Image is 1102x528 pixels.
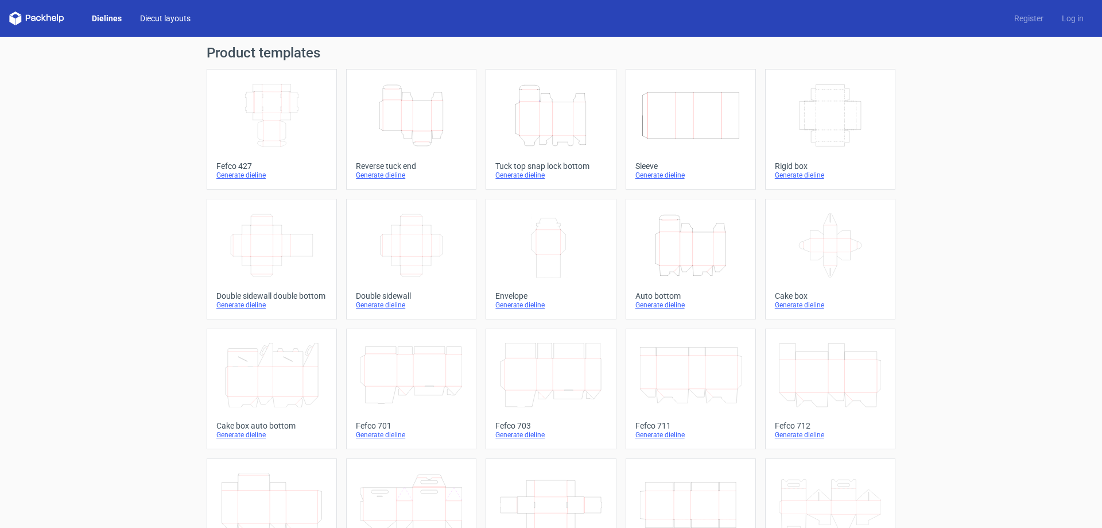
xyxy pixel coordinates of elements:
[775,291,886,300] div: Cake box
[765,199,895,319] a: Cake boxGenerate dieline
[775,161,886,171] div: Rigid box
[83,13,131,24] a: Dielines
[346,329,476,449] a: Fefco 701Generate dieline
[626,69,756,190] a: SleeveGenerate dieline
[635,291,746,300] div: Auto bottom
[216,171,327,180] div: Generate dieline
[775,430,886,440] div: Generate dieline
[207,46,895,60] h1: Product templates
[356,291,467,300] div: Double sidewall
[765,329,895,449] a: Fefco 712Generate dieline
[207,329,337,449] a: Cake box auto bottomGenerate dieline
[216,300,327,310] div: Generate dieline
[635,421,746,430] div: Fefco 711
[356,161,467,171] div: Reverse tuck end
[635,161,746,171] div: Sleeve
[356,171,467,180] div: Generate dieline
[635,300,746,310] div: Generate dieline
[486,199,616,319] a: EnvelopeGenerate dieline
[495,300,606,310] div: Generate dieline
[765,69,895,190] a: Rigid boxGenerate dieline
[1005,13,1053,24] a: Register
[775,171,886,180] div: Generate dieline
[207,69,337,190] a: Fefco 427Generate dieline
[346,69,476,190] a: Reverse tuck endGenerate dieline
[495,421,606,430] div: Fefco 703
[1053,13,1093,24] a: Log in
[635,171,746,180] div: Generate dieline
[495,161,606,171] div: Tuck top snap lock bottom
[495,430,606,440] div: Generate dieline
[356,421,467,430] div: Fefco 701
[346,199,476,319] a: Double sidewallGenerate dieline
[207,199,337,319] a: Double sidewall double bottomGenerate dieline
[775,300,886,310] div: Generate dieline
[775,421,886,430] div: Fefco 712
[495,171,606,180] div: Generate dieline
[635,430,746,440] div: Generate dieline
[486,69,616,190] a: Tuck top snap lock bottomGenerate dieline
[356,300,467,310] div: Generate dieline
[626,199,756,319] a: Auto bottomGenerate dieline
[216,291,327,300] div: Double sidewall double bottom
[216,430,327,440] div: Generate dieline
[626,329,756,449] a: Fefco 711Generate dieline
[131,13,200,24] a: Diecut layouts
[216,421,327,430] div: Cake box auto bottom
[216,161,327,171] div: Fefco 427
[356,430,467,440] div: Generate dieline
[495,291,606,300] div: Envelope
[486,329,616,449] a: Fefco 703Generate dieline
